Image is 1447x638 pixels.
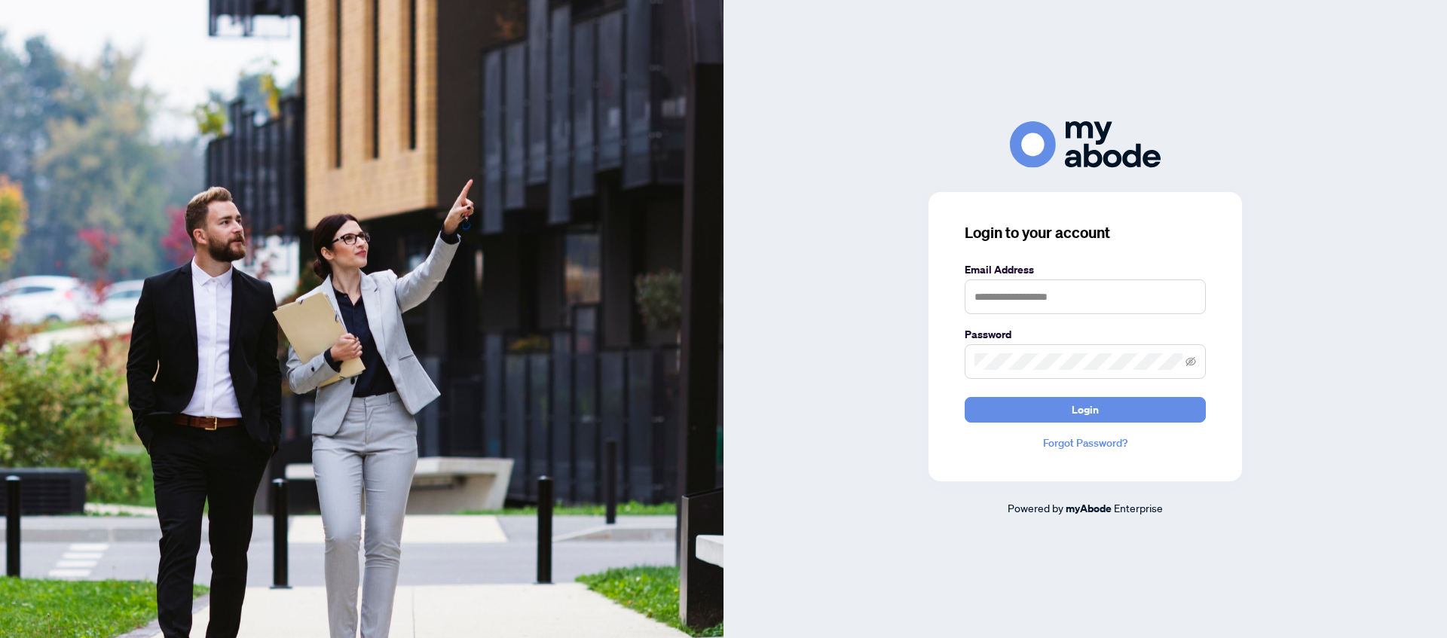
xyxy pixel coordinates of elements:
button: Login [965,397,1206,423]
label: Email Address [965,261,1206,278]
img: ma-logo [1010,121,1161,167]
span: Enterprise [1114,501,1163,514]
label: Password [965,326,1206,343]
span: Powered by [1008,501,1063,514]
span: eye-invisible [1185,356,1196,367]
a: myAbode [1066,500,1112,517]
span: Login [1072,398,1099,422]
a: Forgot Password? [965,435,1206,451]
h3: Login to your account [965,222,1206,243]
